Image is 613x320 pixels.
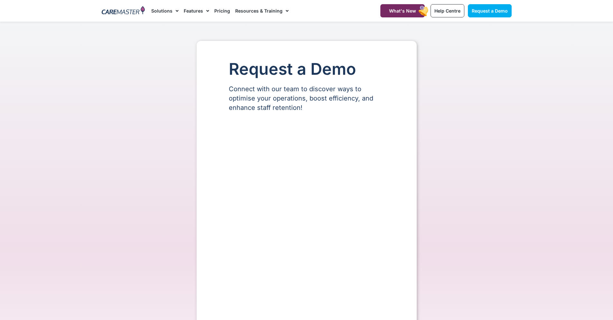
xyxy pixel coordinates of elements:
[434,8,460,14] span: Help Centre
[229,84,385,112] p: Connect with our team to discover ways to optimise your operations, boost efficiency, and enhance...
[431,4,464,17] a: Help Centre
[389,8,416,14] span: What's New
[468,4,512,17] a: Request a Demo
[380,4,425,17] a: What's New
[102,6,145,16] img: CareMaster Logo
[229,60,385,78] h1: Request a Demo
[472,8,508,14] span: Request a Demo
